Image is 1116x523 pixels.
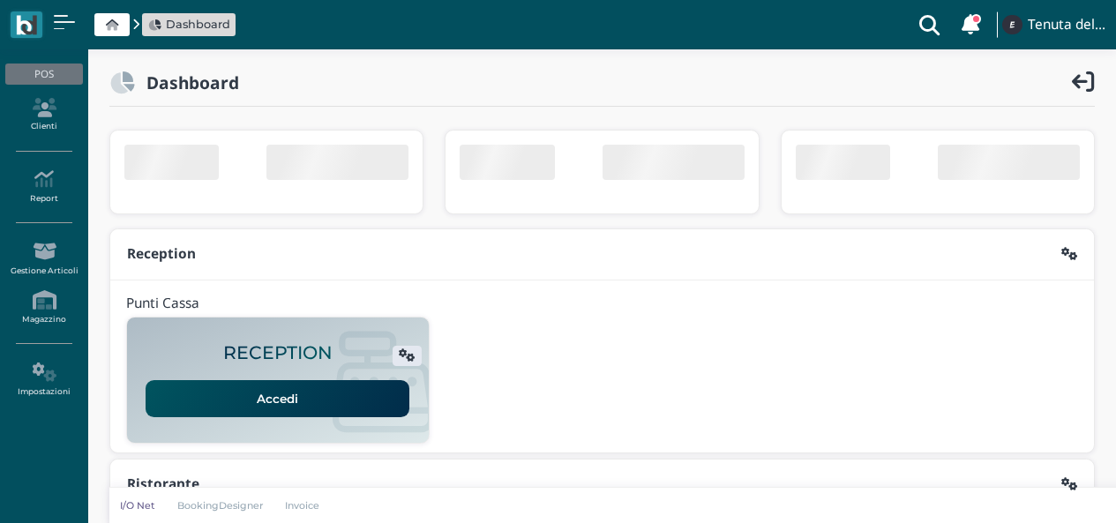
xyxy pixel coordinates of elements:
[5,162,82,211] a: Report
[5,91,82,139] a: Clienti
[274,498,332,512] a: Invoice
[1028,18,1105,33] h4: Tenuta del Barco
[120,498,155,512] p: I/O Net
[5,355,82,404] a: Impostazioni
[1000,4,1105,46] a: ... Tenuta del Barco
[5,64,82,85] div: POS
[127,474,199,493] b: Ristorante
[166,498,274,512] a: BookingDesigner
[127,244,196,263] b: Reception
[5,283,82,332] a: Magazzino
[148,16,230,33] a: Dashboard
[1002,15,1022,34] img: ...
[126,296,199,311] h4: Punti Cassa
[223,343,333,363] h2: RECEPTION
[135,73,239,92] h2: Dashboard
[146,380,409,417] a: Accedi
[5,235,82,283] a: Gestione Articoli
[166,16,230,33] span: Dashboard
[991,468,1101,508] iframe: Help widget launcher
[16,15,36,35] img: logo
